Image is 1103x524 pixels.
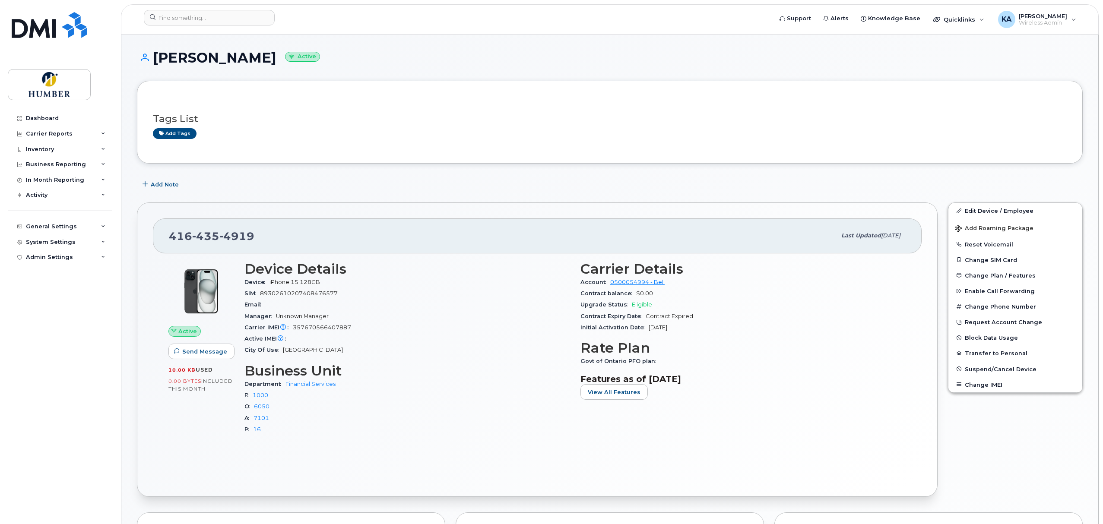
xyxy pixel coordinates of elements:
span: Account [580,279,610,285]
span: [DATE] [649,324,667,331]
img: iPhone_15_Black.png [175,265,227,317]
span: View All Features [588,388,640,396]
span: Last updated [841,232,881,239]
span: 435 [192,230,219,243]
a: Financial Services [285,381,336,387]
span: 89302610207408476577 [260,290,338,297]
span: included this month [168,378,233,392]
span: 4919 [219,230,254,243]
span: Send Message [182,347,227,356]
button: Suspend/Cancel Device [948,361,1082,377]
button: Change IMEI [948,377,1082,392]
span: Govt of Ontario PFO plan [580,358,660,364]
span: Suspend/Cancel Device [965,366,1036,372]
span: Department [244,381,285,387]
button: Change Phone Number [948,299,1082,314]
span: Active IMEI [244,335,290,342]
a: 0500054994 - Bell [610,279,665,285]
h3: Business Unit [244,363,570,379]
h3: Device Details [244,261,570,277]
span: Change Plan / Features [965,272,1036,278]
span: City Of Use [244,347,283,353]
button: Change Plan / Features [948,268,1082,283]
span: P [244,426,253,432]
button: Send Message [168,344,235,359]
span: Manager [244,313,276,319]
button: Request Account Change [948,314,1082,330]
a: 7101 [254,415,269,421]
span: Device [244,279,269,285]
button: Change SIM Card [948,252,1082,268]
span: — [266,301,271,308]
span: Enable Call Forwarding [965,288,1035,294]
span: [GEOGRAPHIC_DATA] [283,347,343,353]
span: O [244,403,254,410]
span: 357670566407887 [293,324,351,331]
span: 10.00 KB [168,367,196,373]
button: Add Note [137,177,186,192]
span: Contract balance [580,290,636,297]
span: F [244,392,253,398]
span: Contract Expiry Date [580,313,646,319]
a: Add tags [153,128,197,139]
a: 6050 [254,403,269,410]
h3: Carrier Details [580,261,906,277]
button: Enable Call Forwarding [948,283,1082,299]
button: Block Data Usage [948,330,1082,345]
button: Transfer to Personal [948,345,1082,361]
span: Eligible [632,301,652,308]
h3: Rate Plan [580,340,906,356]
button: Reset Voicemail [948,237,1082,252]
h1: [PERSON_NAME] [137,50,1083,65]
span: Add Note [151,180,179,189]
span: A [244,415,254,421]
h3: Features as of [DATE] [580,374,906,384]
button: View All Features [580,384,648,400]
span: Contract Expired [646,313,693,319]
span: Email [244,301,266,308]
span: 416 [169,230,254,243]
span: Active [178,327,197,335]
a: 16 [253,426,261,432]
button: Add Roaming Package [948,219,1082,237]
span: $0.00 [636,290,653,297]
span: Carrier IMEI [244,324,293,331]
span: Add Roaming Package [955,225,1033,233]
small: Active [285,52,320,62]
h3: Tags List [153,114,1067,124]
a: 1000 [253,392,268,398]
span: Upgrade Status [580,301,632,308]
span: [DATE] [881,232,900,239]
span: 0.00 Bytes [168,378,201,384]
span: iPhone 15 128GB [269,279,320,285]
span: — [290,335,296,342]
span: Unknown Manager [276,313,329,319]
span: Initial Activation Date [580,324,649,331]
span: used [196,366,213,373]
a: Edit Device / Employee [948,203,1082,218]
span: SIM [244,290,260,297]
